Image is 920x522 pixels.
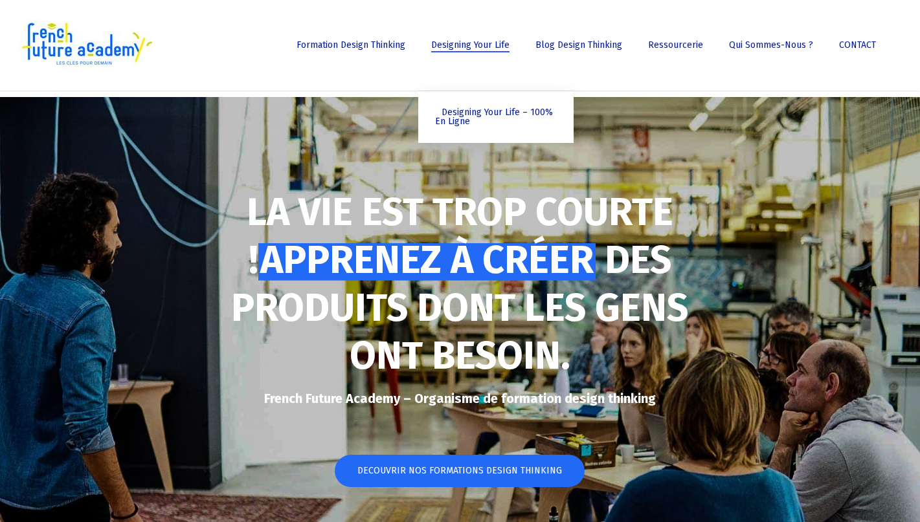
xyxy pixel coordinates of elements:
a: Blog Design Thinking [529,41,629,50]
span: CONTACT [839,39,876,50]
a: CONTACT [833,41,882,50]
img: French Future Academy [18,19,155,71]
span: Designing Your Life – 100% en ligne [435,107,553,127]
span: DECOUVRIR NOS FORMATIONS DESIGN THINKING [357,464,562,477]
a: Ressourcerie [642,41,710,50]
span: Ressourcerie [648,39,703,50]
a: DECOUVRIR NOS FORMATIONS DESIGN THINKING [335,455,585,487]
a: Designing Your Life – 100% en ligne [431,104,561,130]
a: Qui sommes-nous ? [723,41,820,50]
span: Formation Design Thinking [297,39,405,50]
span: APPRENEZ À CRÉER [260,237,594,283]
a: Designing Your Life [425,41,516,50]
span: Blog Design Thinking [535,39,622,50]
span: Designing Your Life [431,39,510,50]
span: Qui sommes-nous ? [729,39,813,50]
a: Formation Design Thinking [290,41,412,50]
strong: DES PRODUITS DONT LES GENS ONT BESOIN. [231,237,688,379]
strong: LA VIE EST TROP COURTE ! [247,189,673,283]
